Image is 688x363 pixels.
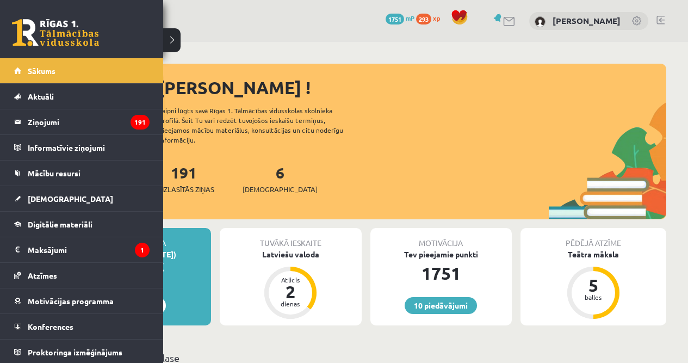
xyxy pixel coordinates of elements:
span: Proktoringa izmēģinājums [28,347,122,357]
div: 5 [577,276,610,294]
a: Ziņojumi191 [14,109,150,134]
a: Maksājumi1 [14,237,150,262]
div: [PERSON_NAME] ! [158,75,666,101]
div: Pēdējā atzīme [520,228,666,249]
div: Laipni lūgts savā Rīgas 1. Tālmācības vidusskolas skolnieka profilā. Šeit Tu vari redzēt tuvojošo... [159,106,362,145]
a: 10 piedāvājumi [405,297,477,314]
a: Informatīvie ziņojumi [14,135,150,160]
div: Atlicis [274,276,307,283]
span: Sākums [28,66,55,76]
a: 1751 mP [386,14,414,22]
span: Aktuāli [28,91,54,101]
span: Mācību resursi [28,168,80,178]
i: 191 [131,115,150,130]
a: [PERSON_NAME] [553,15,621,26]
a: Digitālie materiāli [14,212,150,237]
div: 2 [274,283,307,300]
div: Tuvākā ieskaite [220,228,361,249]
span: Motivācijas programma [28,296,114,306]
i: 1 [135,243,150,257]
span: 1751 [386,14,404,24]
a: Mācību resursi [14,161,150,186]
span: [DEMOGRAPHIC_DATA] [28,194,113,204]
legend: Maksājumi [28,237,150,262]
a: Teātra māksla 5 balles [520,249,666,321]
div: Latviešu valoda [220,249,361,260]
a: Rīgas 1. Tālmācības vidusskola [12,19,99,46]
a: Aktuāli [14,84,150,109]
a: 6[DEMOGRAPHIC_DATA] [243,163,318,195]
span: Konferences [28,322,73,331]
a: Konferences [14,314,150,339]
div: Tev pieejamie punkti [370,249,512,260]
div: Teātra māksla [520,249,666,260]
span: [DEMOGRAPHIC_DATA] [243,184,318,195]
legend: Informatīvie ziņojumi [28,135,150,160]
span: Atzīmes [28,270,57,280]
span: 293 [416,14,431,24]
a: Motivācijas programma [14,288,150,313]
div: dienas [274,300,307,307]
img: Gabriels Rimeiks [535,16,546,27]
a: Latviešu valoda Atlicis 2 dienas [220,249,361,321]
div: 1751 [370,260,512,286]
a: Atzīmes [14,263,150,288]
a: Sākums [14,58,150,83]
div: Motivācija [370,228,512,249]
span: Neizlasītās ziņas [153,184,214,195]
span: € [157,259,164,275]
a: [DEMOGRAPHIC_DATA] [14,186,150,211]
a: 191Neizlasītās ziņas [153,163,214,195]
legend: Ziņojumi [28,109,150,134]
span: mP [406,14,414,22]
span: xp [433,14,440,22]
span: Digitālie materiāli [28,219,92,229]
a: 293 xp [416,14,445,22]
div: balles [577,294,610,300]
